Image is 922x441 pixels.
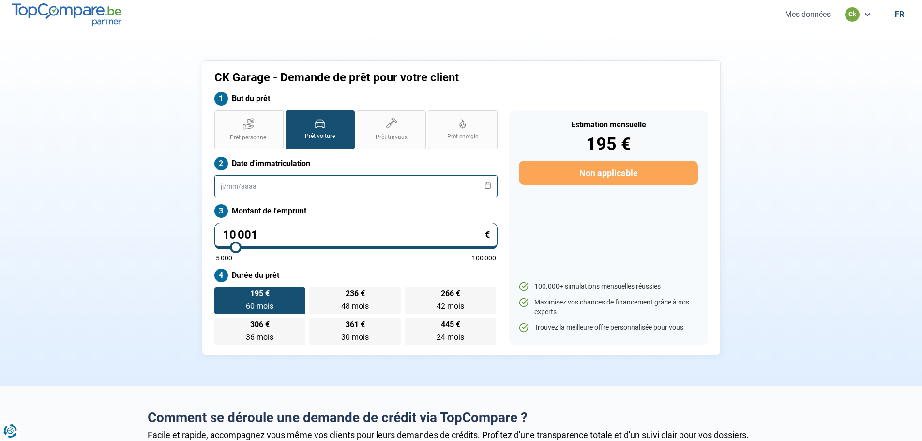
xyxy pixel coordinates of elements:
[214,92,498,106] label: But du prêt
[230,134,268,142] span: Prêt personnel
[376,133,408,141] span: Prêt travaux
[148,430,775,440] div: Facile et rapide, accompagnez vous même vos clients pour leurs demandes de crédits. Profitez d'un...
[441,321,460,329] span: 445 €
[485,230,490,239] span: €
[782,9,833,19] button: Mes données
[519,121,697,129] div: Estimation mensuelle
[845,7,860,22] div: ck
[214,269,498,282] label: Durée du prêt
[12,3,121,25] img: TopCompare.be
[341,302,369,311] span: 48 mois
[214,204,498,218] label: Montant de l'emprunt
[346,321,365,329] span: 361 €
[346,290,365,298] span: 236 €
[214,175,498,197] input: jj/mm/aaaa
[341,333,369,342] span: 30 mois
[519,323,697,333] li: Trouvez la meilleure offre personnalisée pour vous
[250,290,270,298] span: 195 €
[447,133,478,141] span: Prêt énergie
[519,136,697,153] div: 195 €
[437,333,464,342] span: 24 mois
[519,298,697,317] li: Maximisez vos chances de financement grâce à nos experts
[305,132,335,140] span: Prêt voiture
[250,321,270,329] span: 306 €
[472,255,496,261] span: 100 000
[214,71,582,85] h1: CK Garage - Demande de prêt pour votre client
[148,410,775,426] h2: Comment se déroule une demande de crédit via TopCompare ?
[214,157,498,170] label: Date d'immatriculation
[246,333,273,342] span: 36 mois
[437,302,464,311] span: 42 mois
[519,282,697,291] li: 100.000+ simulations mensuelles réussies
[246,302,273,311] span: 60 mois
[895,10,904,19] div: fr
[519,161,697,185] button: Non applicable
[216,255,232,261] span: 5 000
[441,290,460,298] span: 266 €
